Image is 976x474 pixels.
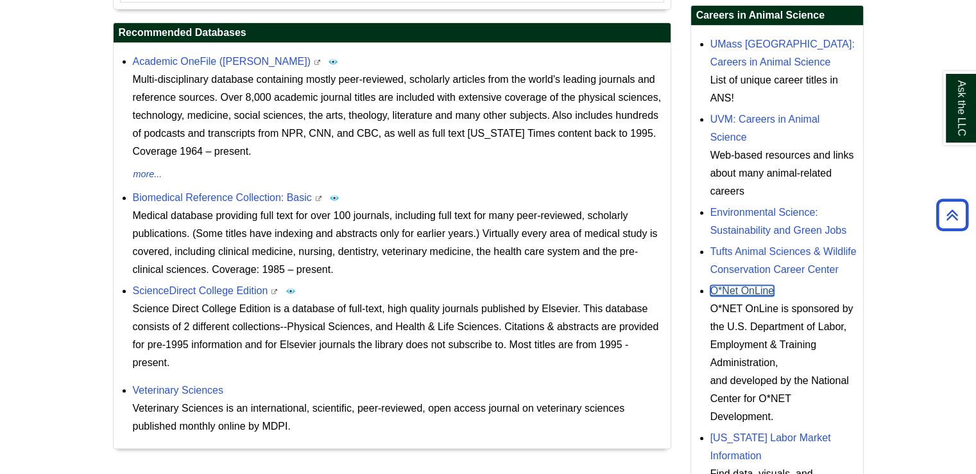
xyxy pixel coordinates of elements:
img: Peer Reviewed [329,193,339,203]
a: Biomedical Reference Collection: Basic [133,192,312,203]
a: Tufts Animal Sciences & Wildlife Conservation Career Center [710,246,857,275]
div: O*NET OnLine is sponsored by the U.S. Department of Labor, Employment & Training Administration, ... [710,300,857,426]
a: Environmental Science: Sustainability and Green Jobs [710,207,847,236]
a: Academic OneFile ([PERSON_NAME]) [133,56,311,67]
a: Veterinary Sciences [133,385,223,396]
img: Peer Reviewed [328,57,338,67]
a: ScienceDirect College Edition [133,285,268,296]
i: This link opens in a new window [313,60,321,66]
div: Medical database providing full text for over 100 journals, including full text for many peer-rev... [133,207,664,279]
h2: Careers in Animal Science [691,6,863,26]
div: List of unique career titles in ANS! [710,71,857,107]
a: [US_STATE] Labor Market Information [710,432,831,461]
button: more... [133,167,163,182]
p: Multi-disciplinary database containing mostly peer-reviewed, scholarly articles from the world's ... [133,71,664,161]
div: Science Direct College Edition is a database of full-text, high quality journals published by Els... [133,300,664,372]
i: This link opens in a new window [314,196,322,202]
a: UMass [GEOGRAPHIC_DATA]: Careers in Animal Science [710,39,855,67]
a: Back to Top [932,206,973,224]
i: This link opens in a new window [271,289,278,295]
a: O*Net OnLine [710,285,775,296]
div: Web-based resources and links about many animal-related careers [710,146,857,200]
img: Peer Reviewed [286,286,296,296]
a: UVM: Careers in Animal Science [710,114,820,143]
div: Veterinary Sciences is an international, scientific, peer-reviewed, open access journal on veteri... [133,399,664,435]
h2: Recommended Databases [114,23,671,43]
